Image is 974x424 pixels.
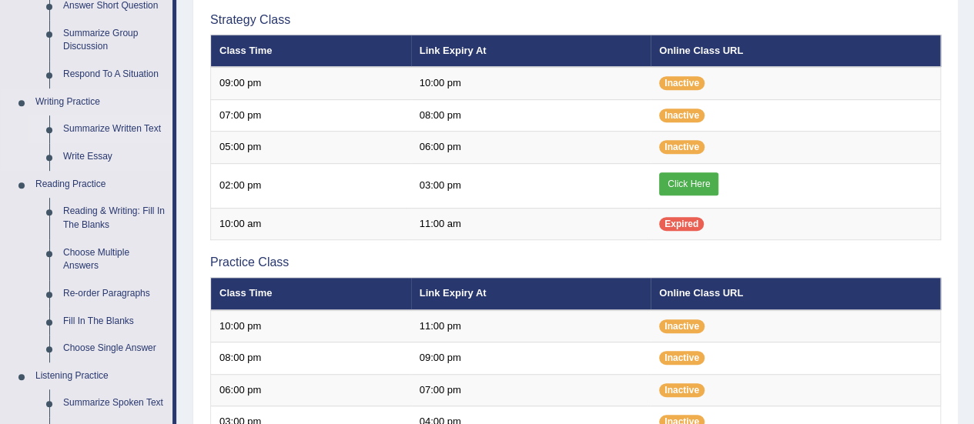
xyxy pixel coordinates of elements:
[659,76,705,90] span: Inactive
[28,362,172,390] a: Listening Practice
[211,99,411,132] td: 07:00 pm
[659,319,705,333] span: Inactive
[28,171,172,199] a: Reading Practice
[56,20,172,61] a: Summarize Group Discussion
[28,88,172,116] a: Writing Practice
[211,208,411,240] td: 10:00 am
[56,239,172,280] a: Choose Multiple Answers
[659,217,704,231] span: Expired
[659,172,718,195] a: Click Here
[411,374,651,406] td: 07:00 pm
[411,67,651,99] td: 10:00 pm
[411,310,651,342] td: 11:00 pm
[56,115,172,143] a: Summarize Written Text
[411,163,651,208] td: 03:00 pm
[651,35,940,67] th: Online Class URL
[211,278,411,310] th: Class Time
[56,198,172,239] a: Reading & Writing: Fill In The Blanks
[56,389,172,417] a: Summarize Spoken Text
[56,61,172,88] a: Respond To A Situation
[411,342,651,375] td: 09:00 pm
[411,278,651,310] th: Link Expiry At
[56,280,172,308] a: Re-order Paragraphs
[211,342,411,375] td: 08:00 pm
[411,132,651,164] td: 06:00 pm
[211,310,411,342] td: 10:00 pm
[659,351,705,365] span: Inactive
[211,132,411,164] td: 05:00 pm
[210,255,941,269] h3: Practice Class
[56,335,172,362] a: Choose Single Answer
[56,308,172,336] a: Fill In The Blanks
[659,109,705,122] span: Inactive
[411,35,651,67] th: Link Expiry At
[411,208,651,240] td: 11:00 am
[659,383,705,397] span: Inactive
[211,374,411,406] td: 06:00 pm
[211,35,411,67] th: Class Time
[210,13,941,27] h3: Strategy Class
[659,140,705,154] span: Inactive
[411,99,651,132] td: 08:00 pm
[211,67,411,99] td: 09:00 pm
[211,163,411,208] td: 02:00 pm
[56,143,172,171] a: Write Essay
[651,278,940,310] th: Online Class URL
